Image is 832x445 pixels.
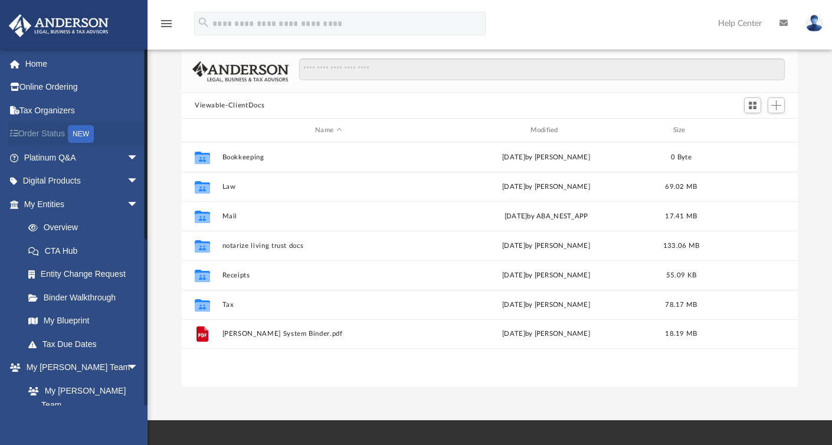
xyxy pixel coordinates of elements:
a: My [PERSON_NAME] Team [17,379,145,417]
div: id [187,125,217,136]
a: My Blueprint [17,309,150,333]
a: Tax Organizers [8,99,156,122]
i: search [197,16,210,29]
button: Mail [222,212,435,220]
span: 17.41 MB [665,213,697,220]
div: Name [222,125,435,136]
div: [DATE] by [PERSON_NAME] [440,329,653,339]
span: 55.09 KB [666,272,696,279]
div: by [PERSON_NAME] [440,182,653,192]
div: [DATE] by ABA_NEST_APP [440,211,653,222]
button: More options [739,325,766,343]
span: [DATE] [502,184,525,190]
button: Add [768,97,785,114]
button: Law [222,183,435,191]
div: NEW [68,125,94,143]
input: Search files and folders [299,58,785,81]
span: 78.17 MB [665,302,697,308]
span: arrow_drop_down [127,146,150,170]
a: Overview [17,216,156,240]
div: Size [658,125,705,136]
a: Order StatusNEW [8,122,156,146]
span: arrow_drop_down [127,192,150,217]
button: Tax [222,301,435,309]
div: id [710,125,792,136]
div: grid [182,142,798,387]
img: User Pic [805,15,823,32]
a: My [PERSON_NAME] Teamarrow_drop_down [8,356,150,379]
a: Digital Productsarrow_drop_down [8,169,156,193]
div: Modified [440,125,653,136]
span: 18.19 MB [665,331,697,337]
span: 69.02 MB [665,184,697,190]
button: [PERSON_NAME] System Binder.pdf [222,330,435,338]
a: Binder Walkthrough [17,286,156,309]
img: Anderson Advisors Platinum Portal [5,14,112,37]
span: arrow_drop_down [127,169,150,194]
button: Receipts [222,271,435,279]
span: arrow_drop_down [127,356,150,380]
span: 133.06 MB [663,243,699,249]
div: [DATE] by [PERSON_NAME] [440,152,653,163]
button: notarize living trust docs [222,242,435,250]
div: [DATE] by [PERSON_NAME] [440,270,653,281]
div: [DATE] by [PERSON_NAME] [440,300,653,310]
a: Online Ordering [8,76,156,99]
a: My Entitiesarrow_drop_down [8,192,156,216]
button: Viewable-ClientDocs [195,100,264,111]
a: Entity Change Request [17,263,156,286]
span: 0 Byte [671,154,692,161]
a: Tax Due Dates [17,332,156,356]
i: menu [159,17,173,31]
button: Switch to Grid View [744,97,762,114]
button: Bookkeeping [222,153,435,161]
a: Home [8,52,156,76]
a: menu [159,22,173,31]
a: Platinum Q&Aarrow_drop_down [8,146,156,169]
a: CTA Hub [17,239,156,263]
div: [DATE] by [PERSON_NAME] [440,241,653,251]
